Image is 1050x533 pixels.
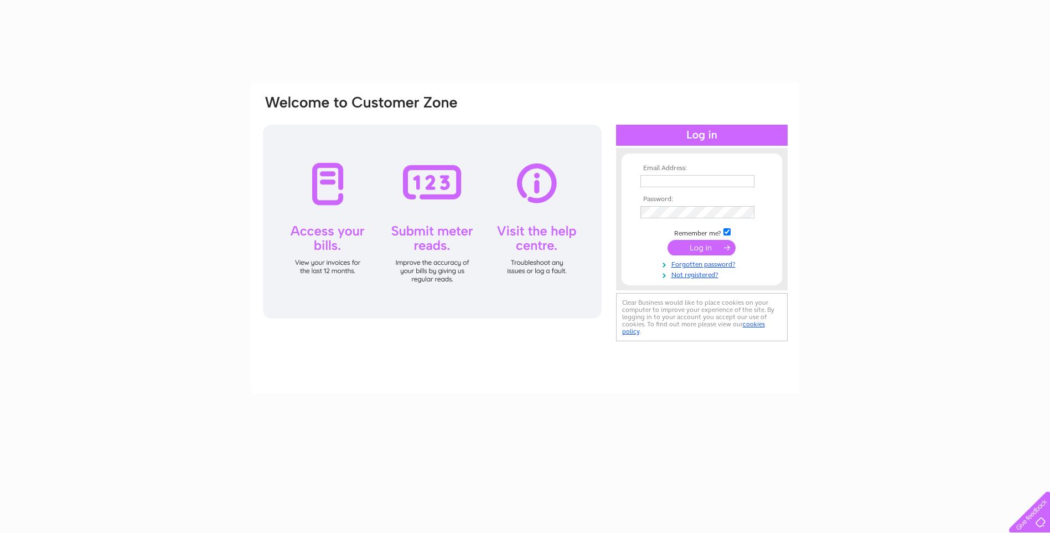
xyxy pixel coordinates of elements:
[640,269,766,279] a: Not registered?
[640,258,766,269] a: Forgotten password?
[638,196,766,203] th: Password:
[616,293,788,341] div: Clear Business would like to place cookies on your computer to improve your experience of the sit...
[638,165,766,172] th: Email Address:
[638,227,766,238] td: Remember me?
[622,320,765,335] a: cookies policy
[668,240,736,255] input: Submit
